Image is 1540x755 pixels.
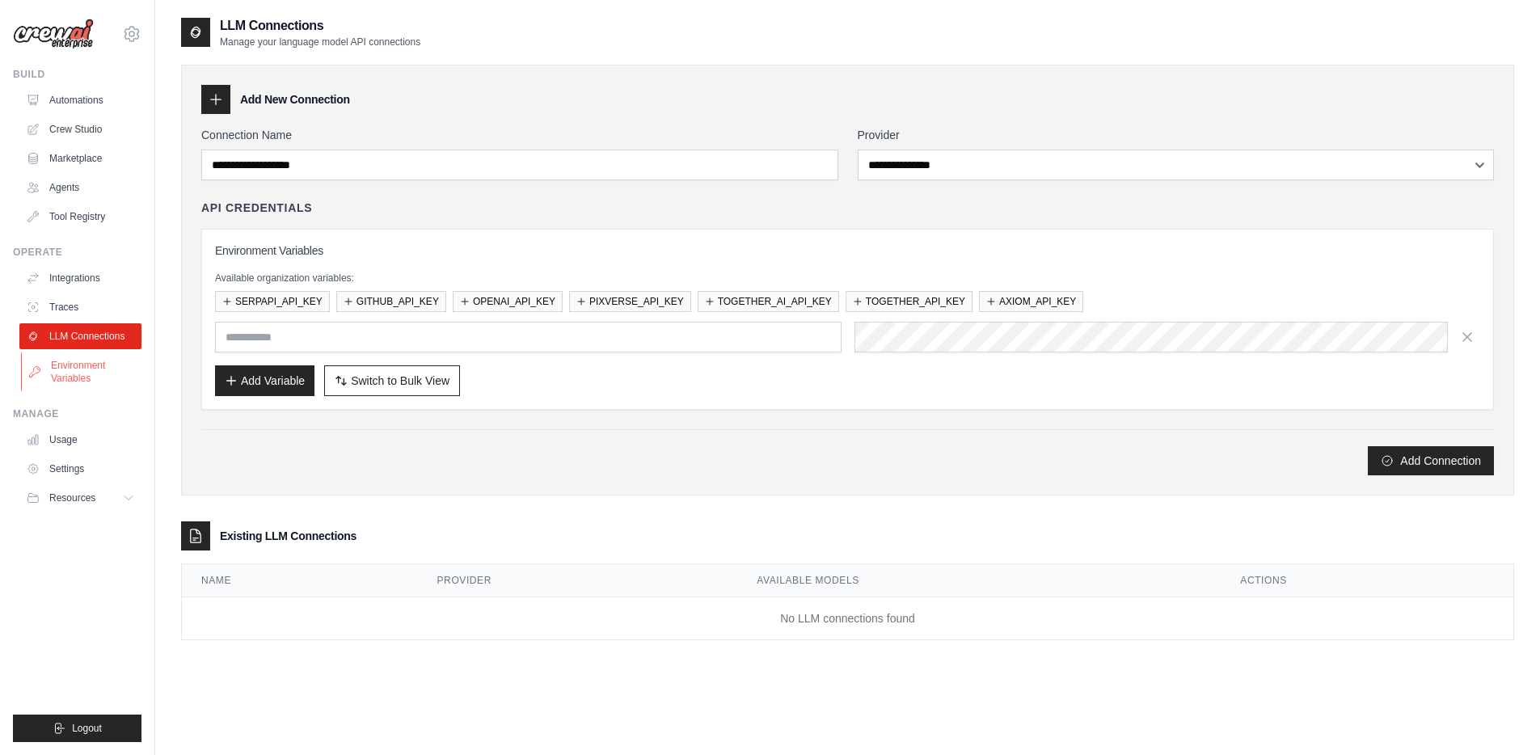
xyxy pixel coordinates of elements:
[240,91,350,108] h3: Add New Connection
[215,272,1480,285] p: Available organization variables:
[737,564,1221,597] th: Available Models
[698,291,839,312] button: TOGETHER_AI_API_KEY
[324,365,460,396] button: Switch to Bulk View
[1368,446,1494,475] button: Add Connection
[19,427,141,453] a: Usage
[19,146,141,171] a: Marketplace
[19,294,141,320] a: Traces
[19,204,141,230] a: Tool Registry
[569,291,691,312] button: PIXVERSE_API_KEY
[182,564,418,597] th: Name
[13,68,141,81] div: Build
[220,528,357,544] h3: Existing LLM Connections
[336,291,446,312] button: GITHUB_API_KEY
[418,564,738,597] th: Provider
[19,323,141,349] a: LLM Connections
[182,597,1513,640] td: No LLM connections found
[13,19,94,49] img: Logo
[21,352,143,391] a: Environment Variables
[979,291,1083,312] button: AXIOM_API_KEY
[453,291,563,312] button: OPENAI_API_KEY
[13,407,141,420] div: Manage
[201,127,838,143] label: Connection Name
[19,485,141,511] button: Resources
[846,291,973,312] button: TOGETHER_API_KEY
[1221,564,1513,597] th: Actions
[351,373,449,389] span: Switch to Bulk View
[19,175,141,200] a: Agents
[220,36,420,49] p: Manage your language model API connections
[215,365,314,396] button: Add Variable
[13,246,141,259] div: Operate
[19,116,141,142] a: Crew Studio
[13,715,141,742] button: Logout
[220,16,420,36] h2: LLM Connections
[72,722,102,735] span: Logout
[215,291,330,312] button: SERPAPI_API_KEY
[19,87,141,113] a: Automations
[215,243,1480,259] h3: Environment Variables
[858,127,1495,143] label: Provider
[19,456,141,482] a: Settings
[19,265,141,291] a: Integrations
[201,200,312,216] h4: API Credentials
[49,491,95,504] span: Resources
